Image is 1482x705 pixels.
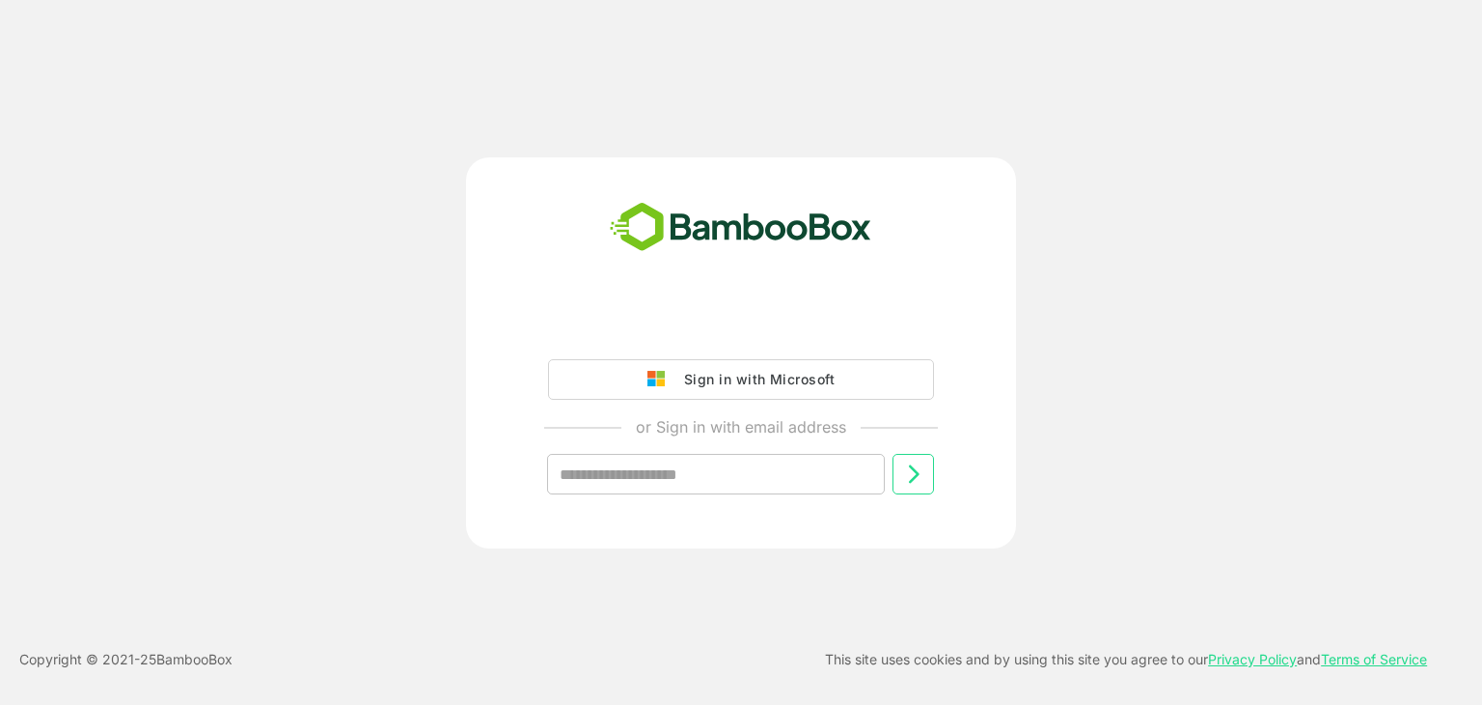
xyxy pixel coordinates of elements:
[1208,651,1297,667] a: Privacy Policy
[825,648,1427,671] p: This site uses cookies and by using this site you agree to our and
[1321,651,1427,667] a: Terms of Service
[647,371,674,388] img: google
[599,196,882,260] img: bamboobox
[548,359,934,400] button: Sign in with Microsoft
[636,415,846,438] p: or Sign in with email address
[19,648,233,671] p: Copyright © 2021- 25 BambooBox
[674,367,835,392] div: Sign in with Microsoft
